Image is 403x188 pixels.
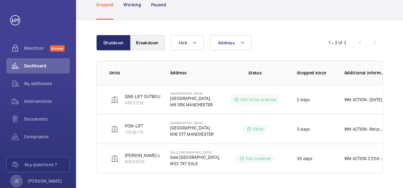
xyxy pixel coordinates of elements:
p: WM ACTION- [DATE] Souring parts. Engineer attended [DATE] Replacement parts required [344,97,385,103]
p: Units [109,70,160,76]
p: [GEOGRAPHIC_DATA], [170,125,214,131]
p: Other [253,126,264,132]
p: POM-LIFT [125,123,144,129]
button: Address [210,35,252,50]
p: [GEOGRAPHIC_DATA] [170,121,214,125]
p: Status [228,70,282,76]
p: Part ordered [246,155,271,162]
p: Sale [GEOGRAPHIC_DATA], [170,154,220,160]
span: Dashboard [24,63,70,69]
p: Additional information [344,70,385,76]
span: Compliance [24,134,70,140]
p: M33 7XY SALE [170,160,220,167]
p: WM ACTION- Return visit with another tool. ETA to be confirmed. [DATE] [344,126,385,132]
p: Paused [151,2,166,8]
span: My addresses [24,80,70,87]
p: Working [124,2,141,8]
span: Unit [179,40,187,45]
p: Sale [GEOGRAPHIC_DATA] [170,150,220,154]
span: Address [218,40,235,45]
img: elevator.svg [111,96,118,103]
button: Breakdown [130,35,164,50]
p: 17938779 [125,129,144,135]
span: Discover [50,45,65,52]
p: 2 days [297,97,310,103]
span: Interventions [24,98,70,104]
img: elevator.svg [111,125,118,133]
p: QNS-LIFT OUTBOUND [125,93,166,100]
p: M16 0TT MANCHESTER [170,131,214,137]
p: Stopped [96,2,113,8]
p: [GEOGRAPHIC_DATA] [170,91,213,95]
button: Unit [171,35,204,50]
button: Shutdown [96,35,131,50]
p: 48931218 [125,100,166,106]
p: Address [170,70,223,76]
span: Maximize [24,45,50,51]
p: 50691008 [125,159,166,165]
div: 1 – 3 of 3 [329,40,346,46]
img: elevator.svg [111,155,118,162]
p: [PERSON_NAME] [28,178,62,184]
p: 3 days [297,126,310,132]
p: WM ACTION 27/08 - ETA for receipt of parts w/c [DATE] [344,155,385,162]
p: 35 days [297,155,312,162]
span: Documents [24,116,70,122]
p: Stopped since [297,70,334,76]
p: Part to be ordered [240,97,276,103]
p: [GEOGRAPHIC_DATA], [170,95,213,102]
p: JC [14,178,19,184]
span: Any questions ? [24,161,69,168]
p: M8 0RX MANCHESTER [170,102,213,108]
p: [PERSON_NAME]-LIFT [125,152,166,159]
